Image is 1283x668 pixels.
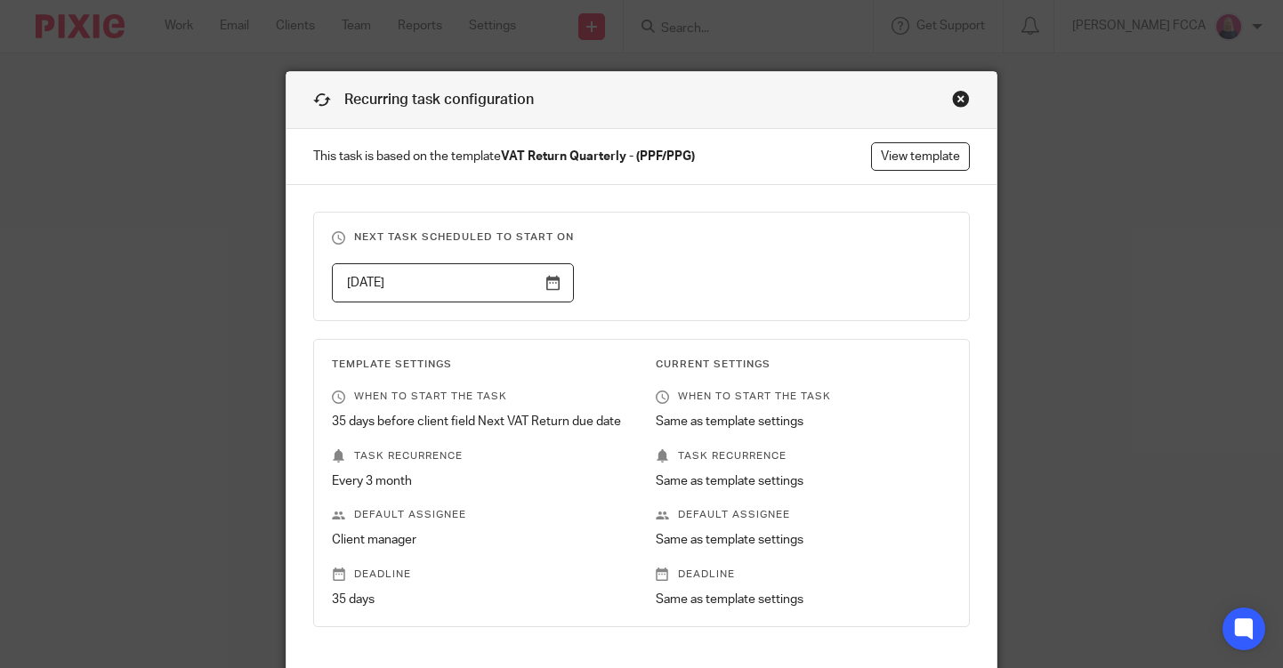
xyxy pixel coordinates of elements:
[313,148,695,165] span: This task is based on the template
[656,508,951,522] p: Default assignee
[332,230,951,245] h3: Next task scheduled to start on
[313,90,534,110] h1: Recurring task configuration
[332,472,627,490] p: Every 3 month
[656,358,951,372] h3: Current Settings
[656,413,951,431] p: Same as template settings
[332,531,627,549] p: Client manager
[332,390,627,404] p: When to start the task
[332,449,627,463] p: Task recurrence
[656,449,951,463] p: Task recurrence
[332,591,627,608] p: 35 days
[656,472,951,490] p: Same as template settings
[952,90,970,108] div: Close this dialog window
[332,508,627,522] p: Default assignee
[501,150,695,163] strong: VAT Return Quarterly - (PPF/PPG)
[656,531,951,549] p: Same as template settings
[656,591,951,608] p: Same as template settings
[656,390,951,404] p: When to start the task
[656,567,951,582] p: Deadline
[332,567,627,582] p: Deadline
[332,413,627,431] p: 35 days before client field Next VAT Return due date
[871,142,970,171] a: View template
[332,358,627,372] h3: Template Settings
